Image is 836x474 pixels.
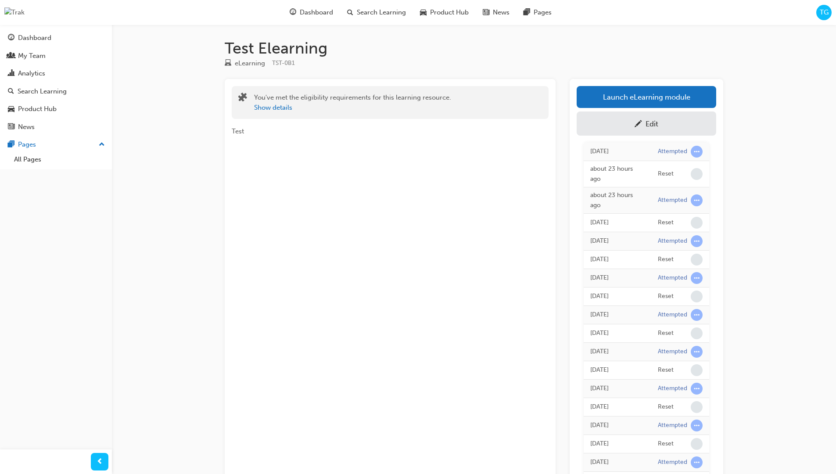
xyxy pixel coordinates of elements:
[300,7,333,18] span: Dashboard
[18,51,46,61] div: My Team
[635,120,642,129] span: pencil-icon
[590,384,645,394] div: Mon Sep 08 2025 02:46:13 GMT+0000 (Coordinated Universal Time)
[820,7,829,18] span: TG
[658,440,674,448] div: Reset
[476,4,517,22] a: news-iconNews
[524,7,530,18] span: pages-icon
[658,384,687,393] div: Attempted
[420,7,427,18] span: car-icon
[691,217,703,229] span: learningRecordVerb_NONE-icon
[658,403,674,411] div: Reset
[8,105,14,113] span: car-icon
[691,291,703,302] span: learningRecordVerb_NONE-icon
[225,39,723,58] h1: Test Elearning
[493,7,509,18] span: News
[658,147,687,156] div: Attempted
[8,70,14,78] span: chart-icon
[347,7,353,18] span: search-icon
[11,153,108,166] a: All Pages
[8,141,14,149] span: pages-icon
[691,254,703,266] span: learningRecordVerb_NONE-icon
[4,119,108,135] a: News
[691,438,703,450] span: learningRecordVerb_NONE-icon
[483,7,489,18] span: news-icon
[413,4,476,22] a: car-iconProduct Hub
[658,348,687,356] div: Attempted
[8,34,14,42] span: guage-icon
[4,136,108,153] button: Pages
[658,329,674,338] div: Reset
[646,119,658,128] div: Edit
[8,88,14,96] span: search-icon
[658,219,674,227] div: Reset
[658,311,687,319] div: Attempted
[691,364,703,376] span: learningRecordVerb_NONE-icon
[4,28,108,136] button: DashboardMy TeamAnalyticsSearch LearningProduct HubNews
[272,59,295,67] span: Learning resource code
[238,93,247,104] span: puzzle-icon
[658,366,674,374] div: Reset
[4,65,108,82] a: Analytics
[590,439,645,449] div: Mon Sep 08 2025 02:43:45 GMT+0000 (Coordinated Universal Time)
[8,123,14,131] span: news-icon
[590,365,645,375] div: Mon Sep 08 2025 03:02:57 GMT+0000 (Coordinated Universal Time)
[691,346,703,358] span: learningRecordVerb_ATTEMPT-icon
[590,420,645,431] div: Mon Sep 08 2025 02:43:48 GMT+0000 (Coordinated Universal Time)
[590,147,645,157] div: Tue Sep 23 2025 06:37:18 GMT+0000 (Coordinated Universal Time)
[4,7,25,18] img: Trak
[18,68,45,79] div: Analytics
[18,104,57,114] div: Product Hub
[18,86,67,97] div: Search Learning
[691,309,703,321] span: learningRecordVerb_ATTEMPT-icon
[4,30,108,46] a: Dashboard
[225,60,231,68] span: learningResourceType_ELEARNING-icon
[4,101,108,117] a: Product Hub
[590,291,645,302] div: Mon Sep 08 2025 03:09:07 GMT+0000 (Coordinated Universal Time)
[691,383,703,395] span: learningRecordVerb_ATTEMPT-icon
[590,218,645,228] div: Thu Sep 18 2025 23:56:08 GMT+0000 (Coordinated Universal Time)
[590,402,645,412] div: Mon Sep 08 2025 02:46:11 GMT+0000 (Coordinated Universal Time)
[590,457,645,467] div: Mon Sep 08 2025 02:42:53 GMT+0000 (Coordinated Universal Time)
[577,111,716,136] a: Edit
[816,5,832,20] button: TG
[590,236,645,246] div: Thu Sep 18 2025 23:55:25 GMT+0000 (Coordinated Universal Time)
[225,58,265,69] div: Type
[691,146,703,158] span: learningRecordVerb_ATTEMPT-icon
[99,139,105,151] span: up-icon
[4,48,108,64] a: My Team
[590,190,645,210] div: Mon Sep 22 2025 07:48:02 GMT+0000 (Coordinated Universal Time)
[97,456,103,467] span: prev-icon
[590,310,645,320] div: Mon Sep 08 2025 03:07:08 GMT+0000 (Coordinated Universal Time)
[283,4,340,22] a: guage-iconDashboard
[590,328,645,338] div: Mon Sep 08 2025 03:05:37 GMT+0000 (Coordinated Universal Time)
[254,93,451,112] div: You've met the eligibility requirements for this learning resource.
[590,255,645,265] div: Mon Sep 15 2025 07:48:17 GMT+0000 (Coordinated Universal Time)
[658,196,687,205] div: Attempted
[254,103,292,113] button: Show details
[658,237,687,245] div: Attempted
[232,127,244,135] span: Test
[590,273,645,283] div: Mon Sep 15 2025 07:47:33 GMT+0000 (Coordinated Universal Time)
[534,7,552,18] span: Pages
[658,458,687,467] div: Attempted
[4,83,108,100] a: Search Learning
[691,235,703,247] span: learningRecordVerb_ATTEMPT-icon
[18,33,51,43] div: Dashboard
[18,140,36,150] div: Pages
[691,327,703,339] span: learningRecordVerb_NONE-icon
[517,4,559,22] a: pages-iconPages
[430,7,469,18] span: Product Hub
[590,347,645,357] div: Mon Sep 08 2025 03:04:41 GMT+0000 (Coordinated Universal Time)
[691,194,703,206] span: learningRecordVerb_ATTEMPT-icon
[658,274,687,282] div: Attempted
[577,86,716,108] a: Launch eLearning module
[658,170,674,178] div: Reset
[691,272,703,284] span: learningRecordVerb_ATTEMPT-icon
[691,456,703,468] span: learningRecordVerb_ATTEMPT-icon
[357,7,406,18] span: Search Learning
[658,421,687,430] div: Attempted
[340,4,413,22] a: search-iconSearch Learning
[691,168,703,180] span: learningRecordVerb_NONE-icon
[590,164,645,184] div: Mon Sep 22 2025 07:48:45 GMT+0000 (Coordinated Universal Time)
